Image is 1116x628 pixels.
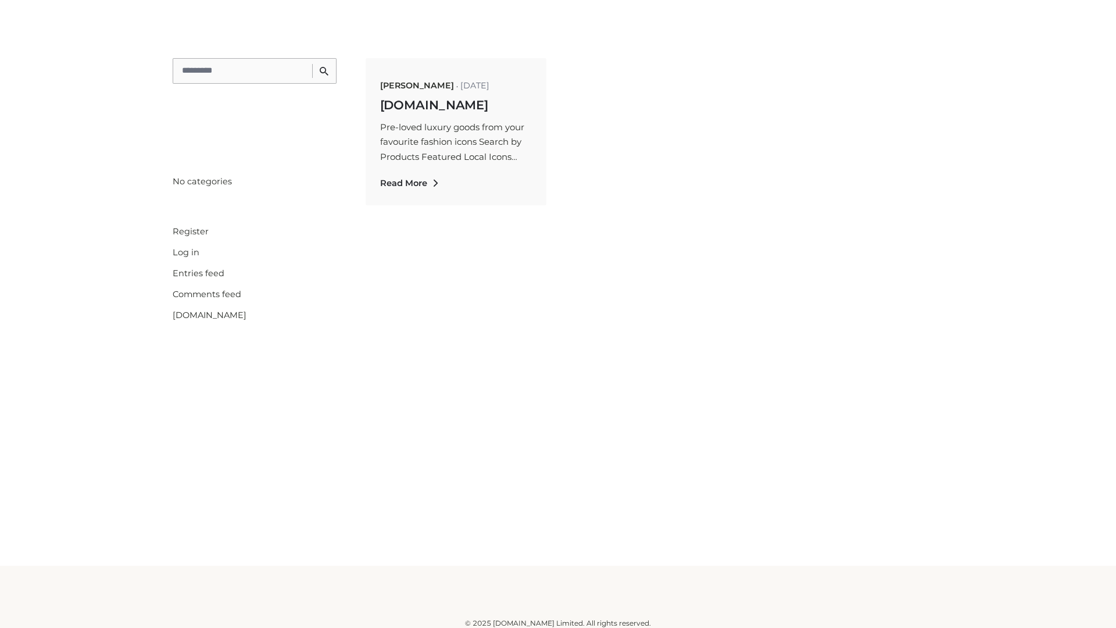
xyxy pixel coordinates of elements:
[380,78,454,92] span: [PERSON_NAME]
[173,310,246,320] a: [DOMAIN_NAME]
[173,226,209,237] a: Register
[173,247,199,258] a: Log in
[454,78,489,92] span: [DATE]
[380,98,489,112] a: [DOMAIN_NAME]
[380,120,532,165] p: Pre-loved luxury goods from your favourite fashion icons Search by Products Featured Local Icons​…
[173,171,337,192] li: No categories
[380,176,442,191] a: Read More
[173,289,241,299] a: Comments feed
[173,268,224,279] a: Entries feed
